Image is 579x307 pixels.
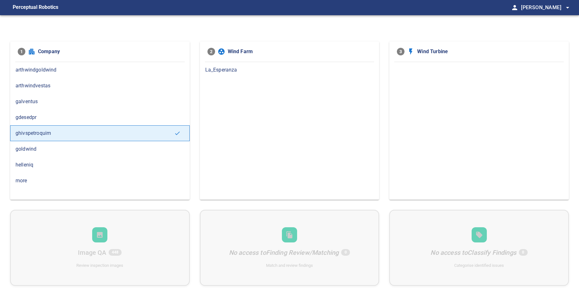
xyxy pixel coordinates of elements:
[511,4,519,11] span: person
[521,3,571,12] span: [PERSON_NAME]
[10,110,190,125] div: gdesedpr
[18,48,25,55] span: 1
[417,48,561,55] span: Wind Turbine
[10,62,190,78] div: arthwindgoldwind
[200,62,379,78] div: La_Esperanza
[16,82,184,90] span: arthwindvestas
[10,78,190,94] div: arthwindvestas
[205,66,374,74] span: La_Esperanza
[13,3,58,13] figcaption: Perceptual Robotics
[10,125,190,141] div: ghivspetroquim
[10,173,190,189] div: more
[564,4,571,11] span: arrow_drop_down
[10,94,190,110] div: galventus
[10,157,190,173] div: helleniq
[16,145,184,153] span: goldwind
[16,129,174,137] span: ghivspetroquim
[207,48,215,55] span: 2
[10,141,190,157] div: goldwind
[397,48,404,55] span: 3
[228,48,372,55] span: Wind Farm
[16,161,184,169] span: helleniq
[16,177,184,185] span: more
[16,66,184,74] span: arthwindgoldwind
[16,114,184,121] span: gdesedpr
[16,98,184,105] span: galventus
[38,48,182,55] span: Company
[519,1,571,14] button: [PERSON_NAME]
